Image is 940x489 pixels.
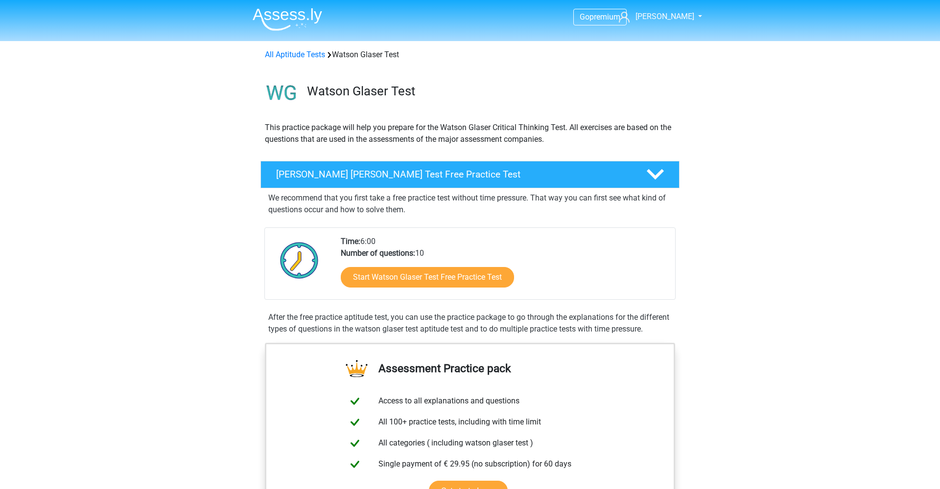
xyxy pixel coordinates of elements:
img: watson glaser test [261,72,303,114]
div: 6:00 10 [333,236,675,299]
a: [PERSON_NAME] [PERSON_NAME] Test Free Practice Test [257,161,683,188]
b: Number of questions: [341,248,415,258]
div: After the free practice aptitude test, you can use the practice package to go through the explana... [264,311,676,335]
h4: [PERSON_NAME] [PERSON_NAME] Test Free Practice Test [276,169,631,180]
a: Start Watson Glaser Test Free Practice Test [341,267,514,288]
span: Go [580,12,589,22]
span: premium [589,12,620,22]
p: This practice package will help you prepare for the Watson Glaser Critical Thinking Test. All exe... [265,122,675,145]
img: Assessly [253,8,322,31]
img: Clock [275,236,324,285]
h3: Watson Glaser Test [307,84,672,99]
a: [PERSON_NAME] [615,11,695,22]
p: We recommend that you first take a free practice test without time pressure. That way you can fir... [268,192,672,216]
span: [PERSON_NAME] [635,12,694,21]
a: All Aptitude Tests [265,50,325,59]
div: Watson Glaser Test [261,49,679,61]
a: Gopremium [574,10,626,23]
b: Time: [341,237,360,246]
